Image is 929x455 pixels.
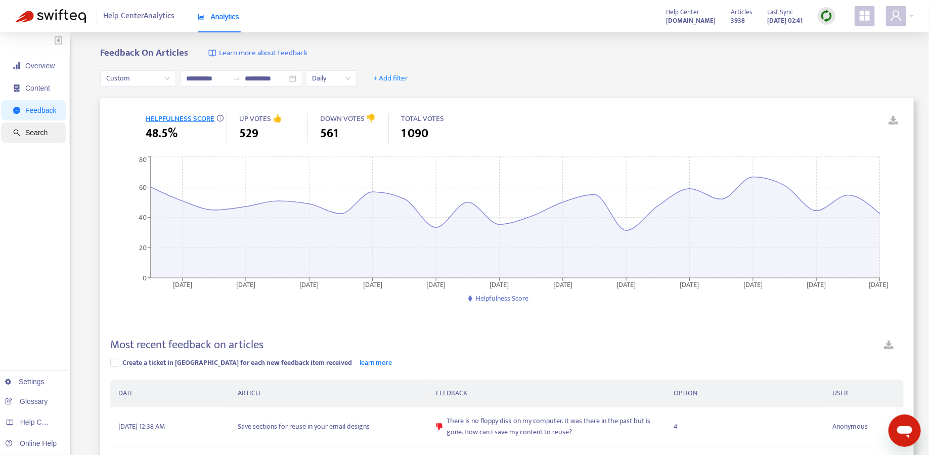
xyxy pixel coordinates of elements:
span: Learn more about Feedback [219,48,307,59]
span: container [13,85,20,92]
span: search [13,129,20,136]
tspan: [DATE] [300,278,319,290]
button: + Add filter [366,70,416,87]
tspan: [DATE] [237,278,256,290]
iframe: Button to launch messaging window [889,415,921,447]
a: Online Help [5,439,57,447]
span: Help Center [666,7,699,18]
span: dislike [436,423,443,430]
span: Create a ticket in [GEOGRAPHIC_DATA] for each new feedback item received [122,357,352,368]
tspan: 60 [139,181,147,193]
span: Helpfulness Score [476,293,528,304]
span: Help Centers [20,418,62,426]
th: OPTION [666,380,824,407]
a: [DOMAIN_NAME] [666,15,716,26]
span: Help Center Analytics [104,7,175,26]
th: FEEDBACK [428,380,666,407]
span: [DATE] 12:38 AM [118,421,165,432]
span: HELPFULNESS SCORE [146,112,214,125]
span: Analytics [198,13,239,21]
a: Learn more about Feedback [208,48,307,59]
span: Daily [312,71,350,86]
span: 561 [320,125,338,143]
a: learn more [360,357,392,368]
span: signal [13,62,20,69]
span: Feedback [25,106,56,114]
span: user [890,10,902,22]
tspan: [DATE] [427,278,446,290]
a: Settings [5,378,45,386]
tspan: [DATE] [869,278,889,290]
tspan: 80 [139,154,147,166]
tspan: [DATE] [173,278,192,290]
span: swap-right [233,74,241,82]
tspan: [DATE] [807,278,826,290]
span: Articles [731,7,752,18]
span: Last Sync [767,7,793,18]
span: Content [25,84,50,92]
td: Save sections for reuse in your email designs [230,407,428,446]
strong: [DATE] 02:41 [767,15,803,26]
tspan: [DATE] [554,278,573,290]
span: 4 [674,421,678,432]
th: DATE [110,380,229,407]
tspan: 0 [143,272,147,283]
tspan: [DATE] [363,278,382,290]
img: sync.dc5367851b00ba804db3.png [820,10,833,22]
th: USER [824,380,904,407]
tspan: [DATE] [617,278,636,290]
strong: 3938 [731,15,745,26]
span: DOWN VOTES 👎 [320,112,376,125]
span: Custom [106,71,170,86]
th: ARTICLE [230,380,428,407]
span: TOTAL VOTES [401,112,444,125]
h4: Most recent feedback on articles [110,338,263,352]
tspan: [DATE] [490,278,509,290]
span: 529 [239,125,258,143]
span: Overview [25,62,55,70]
tspan: 40 [139,212,147,223]
img: Swifteq [15,9,86,23]
b: Feedback On Articles [100,45,188,61]
span: Search [25,129,48,137]
tspan: [DATE] [744,278,763,290]
span: + Add filter [373,72,408,85]
img: image-link [208,49,216,57]
span: There is no floppy disk on my computer. It was there in the past but is gone. How can I save my c... [447,416,657,438]
span: appstore [859,10,871,22]
span: 48.5% [146,125,178,143]
span: UP VOTES 👍 [239,112,282,125]
span: area-chart [198,13,205,20]
span: 1 090 [401,125,428,143]
a: Glossary [5,397,48,405]
span: to [233,74,241,82]
tspan: 20 [139,242,147,254]
tspan: [DATE] [680,278,699,290]
span: Anonymous [832,421,868,432]
span: message [13,107,20,114]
